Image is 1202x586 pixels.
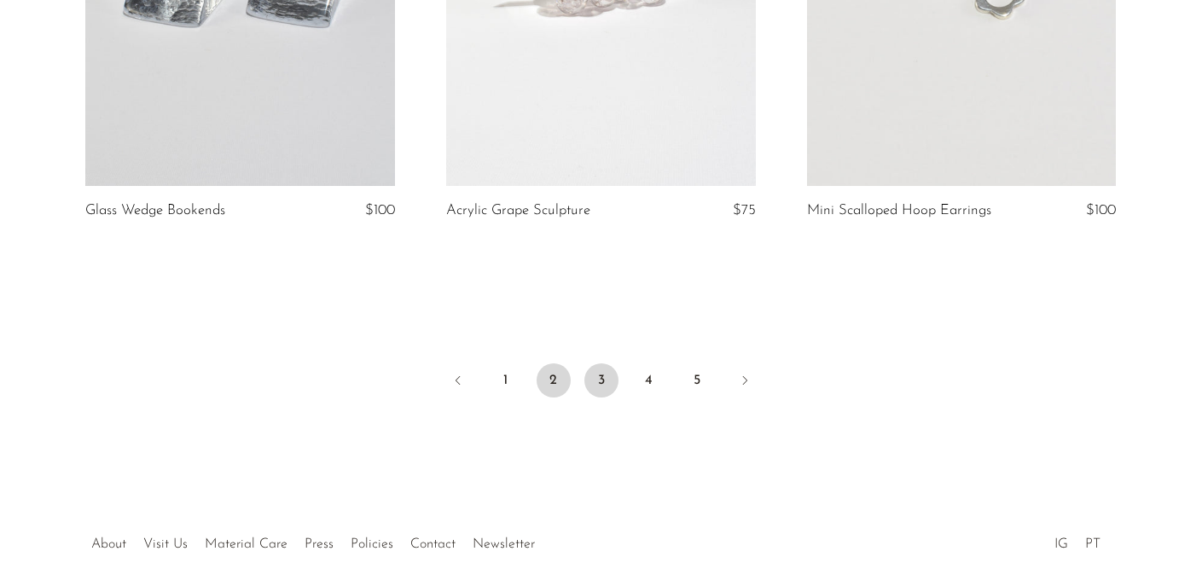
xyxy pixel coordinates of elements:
[807,203,991,218] a: Mini Scalloped Hoop Earrings
[680,363,714,397] a: 5
[446,203,590,218] a: Acrylic Grape Sculpture
[584,363,618,397] a: 3
[351,537,393,551] a: Policies
[83,524,543,556] ul: Quick links
[1054,537,1068,551] a: IG
[143,537,188,551] a: Visit Us
[365,203,395,218] span: $100
[1085,537,1100,551] a: PT
[85,203,225,218] a: Glass Wedge Bookends
[1046,524,1109,556] ul: Social Medias
[632,363,666,397] a: 4
[728,363,762,401] a: Next
[91,537,126,551] a: About
[441,363,475,401] a: Previous
[1086,203,1116,218] span: $100
[410,537,456,551] a: Contact
[305,537,334,551] a: Press
[489,363,523,397] a: 1
[733,203,756,218] span: $75
[537,363,571,397] span: 2
[205,537,287,551] a: Material Care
